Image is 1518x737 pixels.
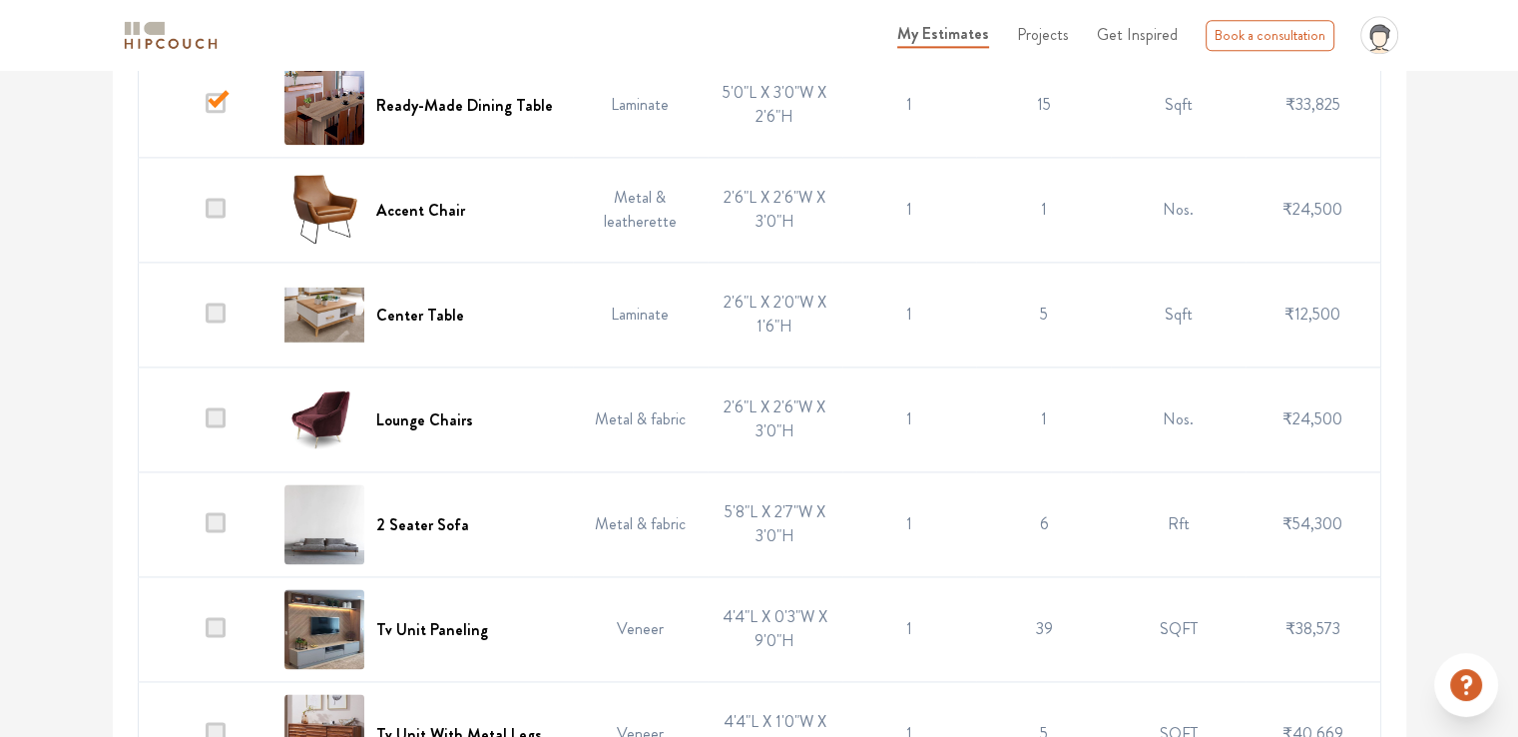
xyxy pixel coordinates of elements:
td: 39 [976,577,1111,682]
td: 1 [976,158,1111,263]
td: 6 [976,472,1111,577]
span: Get Inspired [1097,23,1178,46]
td: 1 [842,368,977,472]
td: Rft [1111,472,1246,577]
td: Laminate [573,263,708,368]
img: Ready-Made Dining Table [284,65,364,145]
h6: Ready-Made Dining Table [376,96,553,115]
img: logo-horizontal.svg [121,18,221,53]
td: 1 [976,368,1111,472]
h6: Accent Chair [376,201,465,220]
span: ₹38,573 [1285,617,1340,640]
img: Lounge Chairs [284,379,364,459]
span: ₹33,825 [1285,93,1340,116]
td: 1 [842,158,977,263]
span: ₹24,500 [1282,198,1342,221]
img: 2 Seater Sofa [284,484,364,564]
span: ₹24,500 [1282,407,1342,430]
td: Laminate [573,53,708,158]
h6: Center Table [376,306,464,325]
td: 1 [842,472,977,577]
h6: Tv Unit Paneling [376,620,488,639]
td: Sqft [1111,53,1246,158]
h6: Lounge Chairs [376,410,473,429]
td: 15 [976,53,1111,158]
span: Projects [1017,23,1069,46]
td: 1 [842,53,977,158]
span: logo-horizontal.svg [121,13,221,58]
td: Metal & leatherette [573,158,708,263]
td: Nos. [1111,368,1246,472]
td: 5'0"L X 3'0"W X 2'6"H [708,53,842,158]
span: My Estimates [897,22,989,45]
td: 4'4"L X 0'3"W X 9'0"H [708,577,842,682]
td: 1 [842,577,977,682]
td: SQFT [1111,577,1246,682]
span: ₹54,300 [1282,512,1342,535]
td: 1 [842,263,977,368]
h6: 2 Seater Sofa [376,515,469,534]
td: 5 [976,263,1111,368]
td: 2'6"L X 2'6"W X 3'0"H [708,158,842,263]
td: Veneer [573,577,708,682]
td: 2'6"L X 2'0"W X 1'6"H [708,263,842,368]
td: Sqft [1111,263,1246,368]
td: 2'6"L X 2'6"W X 3'0"H [708,368,842,472]
td: Nos. [1111,158,1246,263]
td: Metal & fabric [573,368,708,472]
td: 5'8"L X 2'7"W X 3'0"H [708,472,842,577]
img: Tv Unit Paneling [284,589,364,669]
div: Book a consultation [1206,20,1334,51]
img: Accent Chair [284,170,364,250]
td: Metal & fabric [573,472,708,577]
span: ₹12,500 [1284,303,1340,326]
img: Center Table [284,275,364,355]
